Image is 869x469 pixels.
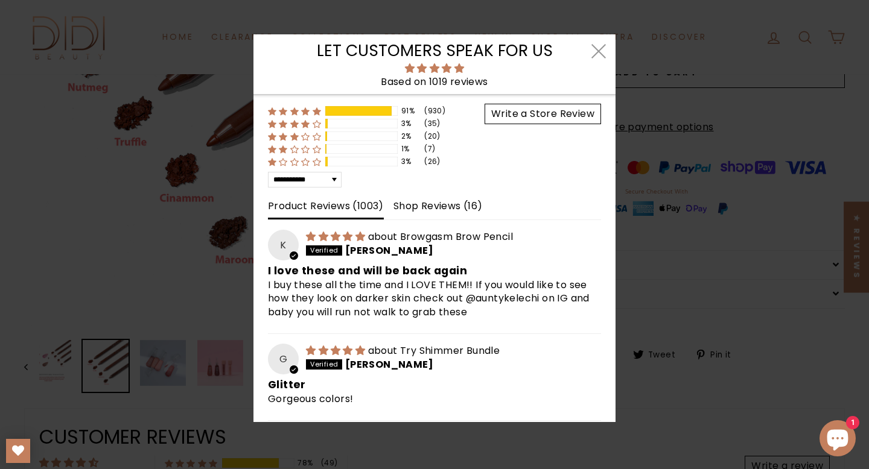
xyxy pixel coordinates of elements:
div: 3% [401,157,421,167]
p: Gorgeous colors! [268,392,601,406]
div: (7) [424,144,435,154]
div: 2% (20) reviews with 3 star rating [268,131,321,142]
a: Browgasm Brow Pencil [400,230,513,244]
span: 1003 [357,199,379,213]
inbox-online-store-chat: Shopify online store chat [816,420,859,459]
div: 2% [401,131,421,142]
span: 5 star review [306,230,368,244]
div: (20) [424,131,441,142]
div: (26) [424,157,441,167]
img: americanexpress_1_color.svg [164,14,185,35]
img: paypal_2_color.svg [244,14,265,35]
div: K [268,230,299,260]
img: visa_1_color.svg [138,14,159,35]
div: 1% [401,144,421,154]
img: applepay_color.svg [191,14,212,35]
b: Glitter [268,377,601,392]
select: Sort dropdown [268,172,342,187]
div: 91% (930) reviews with 5 star rating [268,106,321,116]
span: Product Reviews ( ) [268,195,384,219]
div: (930) [424,106,445,116]
span: Shop Reviews ( ) [393,195,483,218]
h3: Let customers speak for us [268,39,601,61]
div: 1% (7) reviews with 2 star rating [268,144,321,154]
span: 16 [468,199,477,213]
img: mastercard_color.svg [111,14,132,35]
span: 5 star review [306,344,368,357]
b: I love these and will be back again [268,263,601,279]
div: Average rating is 4.80 [268,61,601,75]
a: Write a Store Review [485,104,601,124]
span: [PERSON_NAME] [345,244,433,257]
div: 3% (35) reviews with 4 star rating [268,119,321,129]
span: [PERSON_NAME] [345,357,433,371]
div: (35) [424,119,441,129]
img: shoppay_color.svg [217,14,238,35]
div: 91% [401,106,421,116]
div: 3% (26) reviews with 1 star rating [268,157,321,167]
p: I buy these all the time and I LOVE THEM!! If you would like to see how they look on darker skin ... [268,279,601,319]
a: My Wishlist [6,439,30,463]
a: Try Shimmer Bundle [400,344,500,357]
div: 3% [401,119,421,129]
span: Based on 1019 reviews [381,75,488,89]
div: G [268,344,299,374]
